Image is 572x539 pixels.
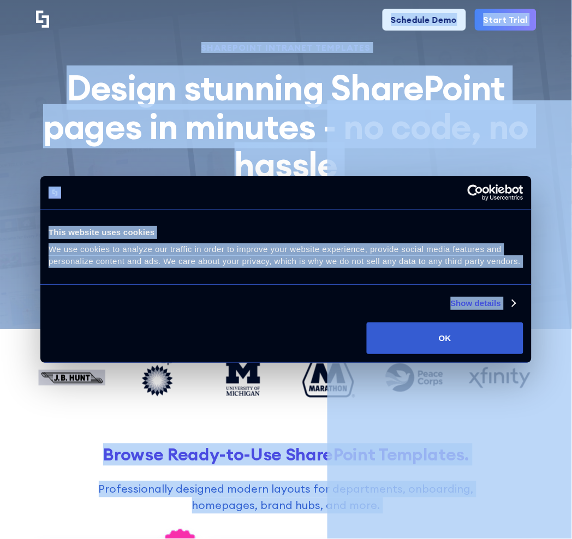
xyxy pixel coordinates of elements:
[36,10,50,29] a: Home
[36,69,537,184] h2: Design stunning SharePoint pages in minutes - no code, no hassle
[49,187,61,199] img: logo
[36,277,537,285] div: No credit card required
[367,322,523,354] button: OK
[72,481,500,514] p: Professionally designed modern layouts for departments, onboarding, homepages, brand hubs, and more.
[327,100,572,539] iframe: Chat Widget
[451,297,515,310] a: Show details
[475,9,537,31] a: Start Trial
[383,9,466,31] a: Schedule Demo
[49,244,521,266] span: We use cookies to analyze our traffic in order to improve your website experience, provide social...
[49,226,523,239] div: This website uses cookies
[36,445,537,465] h2: Browse Ready-to-Use SharePoint Templates.
[36,193,537,210] p: Trusted by teams at NASA, Samsung and 1,500+ companies
[428,184,523,201] a: Usercentrics Cookiebot - opens in a new window
[36,44,537,51] h1: SHAREPOINT INTRANET TEMPLATES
